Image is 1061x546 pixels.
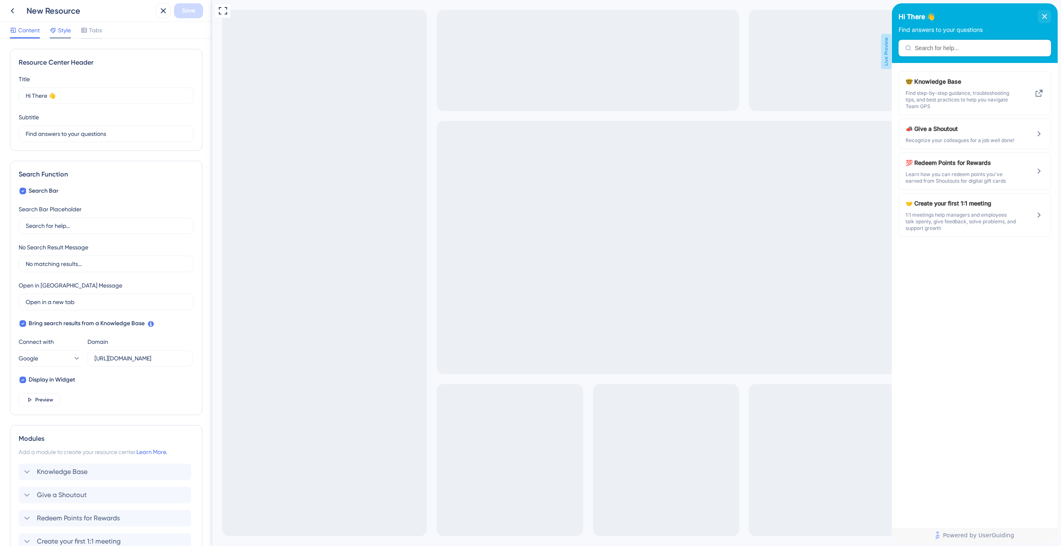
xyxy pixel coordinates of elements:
[26,129,187,138] input: Description
[19,112,39,122] div: Subtitle
[19,434,194,444] div: Modules
[14,208,124,228] span: 1:1 meetings help managers and employees talk openly, give feedback, solve problems, and support ...
[29,375,75,385] span: Display in Widget
[14,73,124,83] span: 🤓 Knowledge Base
[26,221,187,230] input: Search for help...
[182,6,195,16] span: Save
[19,169,194,179] div: Search Function
[19,337,81,347] div: Connect with
[35,396,53,403] span: Preview
[174,3,203,18] button: Save
[26,297,187,307] input: Open in a new tab
[29,319,145,329] span: Bring search results from a Knowledge Base
[19,510,194,527] div: Redeem Points for Rewards
[19,353,38,363] span: Google
[19,350,81,367] button: Google
[37,490,87,500] span: Give a Shoutout
[47,4,50,11] div: 3
[19,487,194,503] div: Give a Shoutout
[19,280,122,290] div: Open in [GEOGRAPHIC_DATA] Message
[26,91,187,100] input: Title
[19,464,194,480] div: Knowledge Base
[14,155,124,181] div: Redeem Points for Rewards
[37,513,120,523] span: Redeem Points for Rewards
[14,121,124,130] span: 📣 Give a Shoutout
[14,195,124,228] div: Create your first 1:1 meeting
[23,41,153,48] input: Search for help...
[14,73,124,106] div: Knowledge Base
[94,354,186,363] input: help.userguiding.com
[37,467,87,477] span: Knowledge Base
[14,121,124,140] div: Give a Shoutout
[14,87,124,106] span: Find step-by-step guidance, troubleshooting tips, and best practices to help you navigate Team GPS
[19,204,82,214] div: Search Bar Placeholder
[7,23,91,30] span: Find answers to your questions
[19,449,136,455] span: Add a module to create your resource center.
[7,2,41,12] span: Need Help?
[19,242,88,252] div: No Search Result Message
[669,34,679,69] span: Live Preview
[27,5,153,17] div: New Resource
[87,337,108,347] div: Domain
[29,186,58,196] span: Search Bar
[136,449,167,455] a: Learn More.
[19,393,60,406] button: Preview
[14,134,124,140] span: Recognize your colleagues for a job well done!
[18,25,40,35] span: Content
[14,168,124,181] span: Learn how you can redeem points you've earned from Shoutouts for digital gift cards
[51,527,122,537] span: Powered by UserGuiding
[14,195,124,205] span: 🤝 Create your first 1:1 meeting
[14,155,124,164] span: 💯 Redeem Points for Rewards
[19,74,30,84] div: Title
[89,25,102,35] span: Tabs
[146,7,159,20] div: close resource center
[26,259,187,268] input: No matching results...
[7,7,43,19] span: Hi There 👋
[58,25,71,35] span: Style
[19,58,194,68] div: Resource Center Header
